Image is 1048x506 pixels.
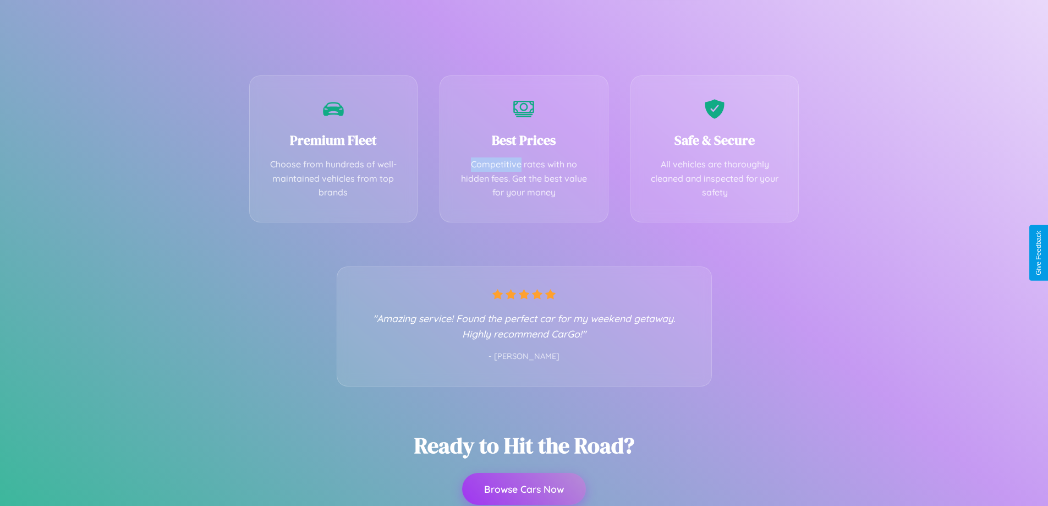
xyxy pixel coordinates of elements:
p: Competitive rates with no hidden fees. Get the best value for your money [457,157,591,200]
p: - [PERSON_NAME] [359,350,689,364]
h2: Ready to Hit the Road? [414,431,634,460]
p: Choose from hundreds of well-maintained vehicles from top brands [266,157,401,200]
p: All vehicles are thoroughly cleaned and inspected for your safety [648,157,782,200]
h3: Safe & Secure [648,131,782,149]
button: Browse Cars Now [462,473,586,505]
p: "Amazing service! Found the perfect car for my weekend getaway. Highly recommend CarGo!" [359,311,689,341]
h3: Premium Fleet [266,131,401,149]
div: Give Feedback [1035,231,1042,275]
h3: Best Prices [457,131,591,149]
